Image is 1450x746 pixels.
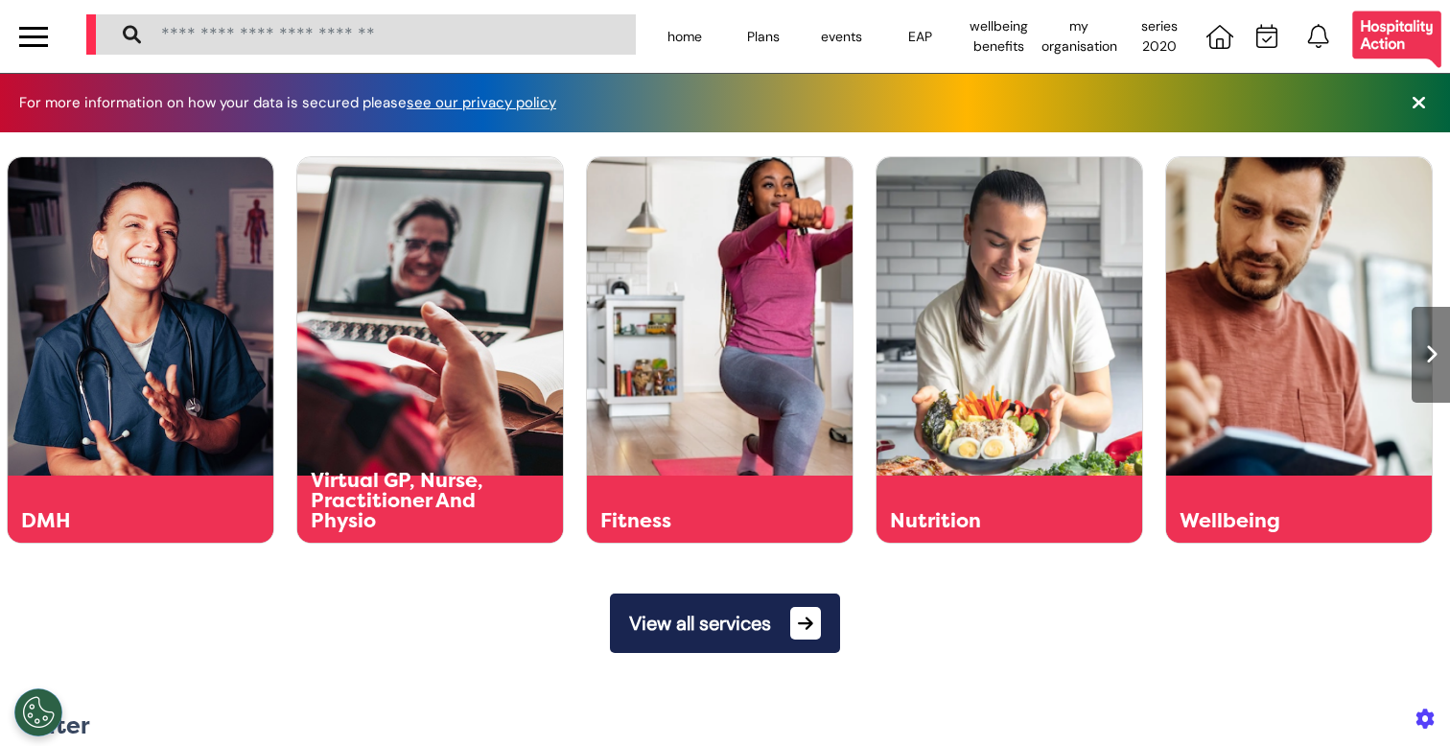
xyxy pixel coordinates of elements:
[407,93,556,112] a: see our privacy policy
[1120,10,1199,63] div: series 2020
[645,10,724,63] div: home
[960,10,1039,63] div: wellbeing benefits
[1180,511,1366,531] div: Wellbeing
[881,10,960,63] div: EAP
[311,471,497,531] div: Virtual GP, Nurse, Practitioner And Physio
[21,511,207,531] div: DMH
[890,511,1076,531] div: Nutrition
[610,594,840,653] button: View all services
[600,511,786,531] div: Fitness
[724,10,803,63] div: Plans
[803,10,881,63] div: events
[14,688,62,736] button: Open Preferences
[19,96,575,110] div: For more information on how your data is secured please
[1039,10,1120,63] div: my organisation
